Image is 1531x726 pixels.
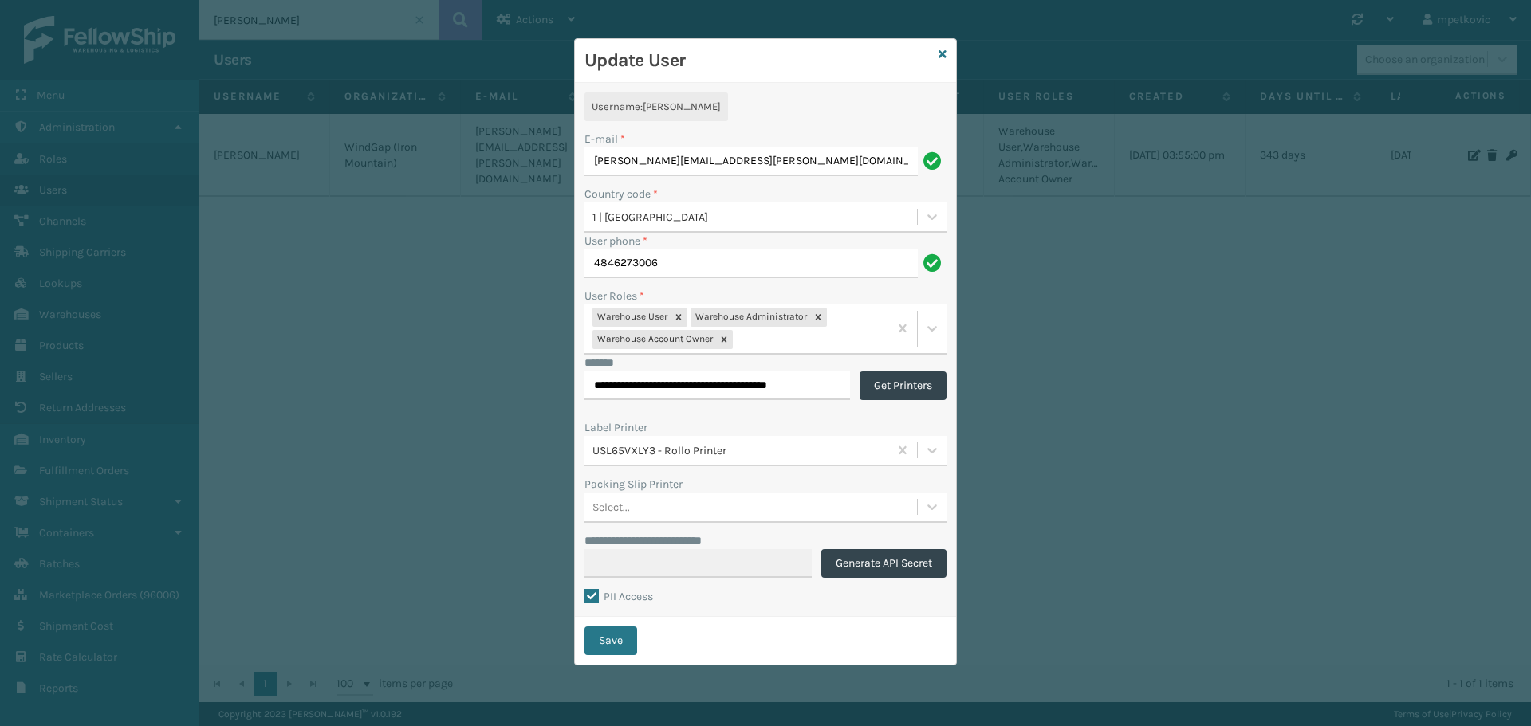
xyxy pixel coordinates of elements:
[821,549,947,578] button: Generate API Secret
[584,476,683,493] label: Packing Slip Printer
[592,100,643,112] span: Username :
[584,49,932,73] h3: Update User
[592,441,890,458] div: USL65VXLY3 - Rollo Printer
[592,209,919,226] div: 1 | [GEOGRAPHIC_DATA]
[584,233,647,249] label: User phone
[860,371,947,400] button: Get Printers
[584,131,625,147] label: E-mail
[584,419,647,436] label: Label Printer
[584,288,644,304] label: User Roles
[584,590,653,603] label: PII Access
[584,626,637,655] button: Save
[643,100,721,112] span: [PERSON_NAME]
[592,308,670,327] div: Warehouse User
[691,308,809,327] div: Warehouse Administrator
[584,186,658,202] label: Country code
[592,498,630,515] div: Select...
[592,330,715,349] div: Warehouse Account Owner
